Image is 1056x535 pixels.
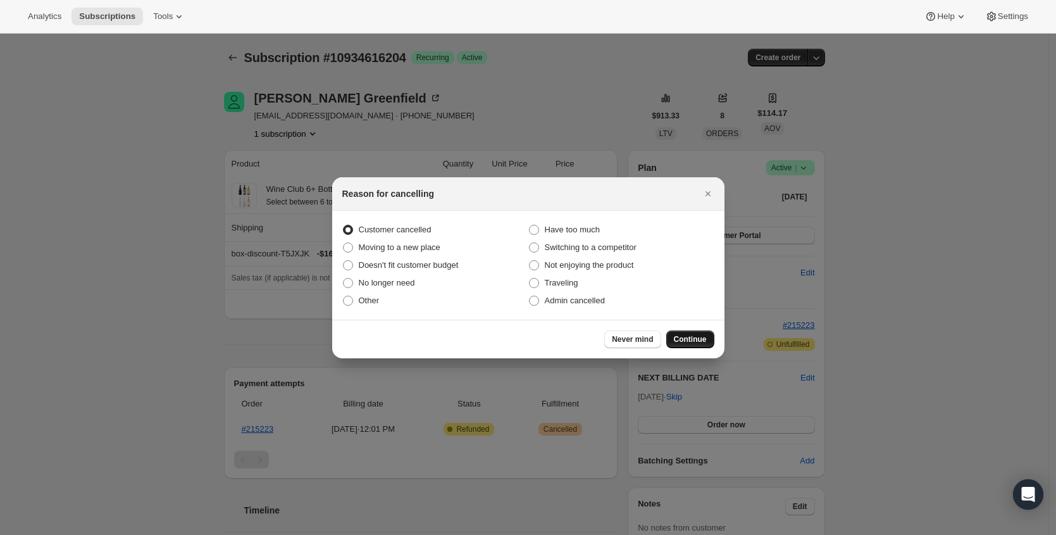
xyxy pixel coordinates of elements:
span: Not enjoying the product [545,260,634,270]
span: Continue [674,334,707,344]
button: Settings [978,8,1036,25]
span: Doesn't fit customer budget [359,260,459,270]
span: Have too much [545,225,600,234]
span: Admin cancelled [545,296,605,305]
span: Customer cancelled [359,225,432,234]
button: Continue [666,330,714,348]
span: No longer need [359,278,415,287]
h2: Reason for cancelling [342,187,434,200]
button: Never mind [604,330,661,348]
span: Never mind [612,334,653,344]
button: Subscriptions [71,8,143,25]
span: Analytics [28,11,61,22]
span: Subscriptions [79,11,135,22]
span: Switching to a competitor [545,242,637,252]
div: Open Intercom Messenger [1013,479,1043,510]
button: Analytics [20,8,69,25]
button: Help [917,8,974,25]
span: Traveling [545,278,578,287]
span: Other [359,296,380,305]
span: Moving to a new place [359,242,440,252]
button: Tools [146,8,193,25]
span: Tools [153,11,173,22]
span: Settings [998,11,1028,22]
button: Close [699,185,717,203]
span: Help [937,11,954,22]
